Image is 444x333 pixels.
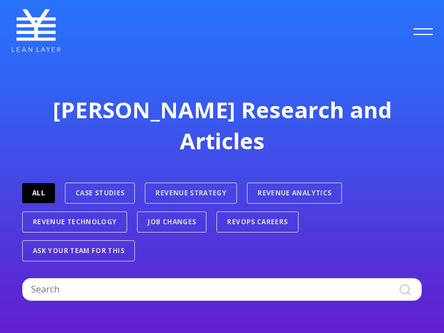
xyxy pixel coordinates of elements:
[145,183,237,204] a: Revenue Strategy
[22,240,135,261] a: Ask Your Team For This
[22,278,422,300] input: Search
[137,211,206,233] a: Job Changes
[216,211,298,233] a: RevOps Careers
[53,94,392,156] span: [PERSON_NAME] Research and Articles
[22,183,55,203] a: ALL
[22,211,127,233] a: Revenue Technology
[247,183,342,204] a: Revenue Analytics
[65,183,135,204] a: Case Studies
